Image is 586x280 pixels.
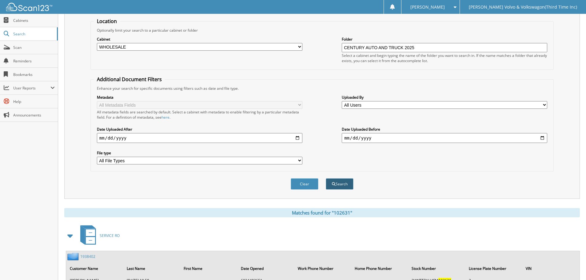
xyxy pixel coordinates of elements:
[291,178,318,190] button: Clear
[13,85,50,91] span: User Reports
[342,95,547,100] label: Uploaded By
[94,18,120,25] legend: Location
[326,178,353,190] button: Search
[13,18,55,23] span: Cabinets
[342,127,547,132] label: Date Uploaded Before
[342,133,547,143] input: end
[342,37,547,42] label: Folder
[94,28,550,33] div: Optionally limit your search to a particular cabinet or folder
[80,254,95,259] a: 1938402
[97,133,302,143] input: start
[13,99,55,104] span: Help
[469,5,577,9] span: [PERSON_NAME] Volvo & Volkswagon(Third Time Inc)
[555,250,586,280] iframe: Chat Widget
[94,86,550,91] div: Enhance your search for specific documents using filters such as date and file type.
[13,72,55,77] span: Bookmarks
[523,262,579,275] th: VIN
[352,262,408,275] th: Home Phone Number
[124,262,180,275] th: Last Name
[67,262,123,275] th: Customer Name
[97,150,302,156] label: File type
[409,262,465,275] th: Stock Number
[13,112,55,118] span: Announcements
[161,115,169,120] a: here
[13,31,54,37] span: Search
[100,233,120,238] span: SERVICE RO
[13,58,55,64] span: Reminders
[94,76,165,83] legend: Additional Document Filters
[64,208,580,217] div: Matches found for "102631"
[466,262,522,275] th: License Plate Number
[77,223,120,248] a: SERVICE RO
[238,262,294,275] th: Date Opened
[6,3,52,11] img: scan123-logo-white.svg
[295,262,351,275] th: Work Phone Number
[97,127,302,132] label: Date Uploaded After
[342,53,547,63] div: Select a cabinet and begin typing the name of the folder you want to search in. If the name match...
[97,95,302,100] label: Metadata
[181,262,237,275] th: First Name
[13,45,55,50] span: Scan
[97,109,302,120] div: All metadata fields are searched by default. Select a cabinet with metadata to enable filtering b...
[97,37,302,42] label: Cabinet
[67,253,80,260] img: folder2.png
[410,5,445,9] span: [PERSON_NAME]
